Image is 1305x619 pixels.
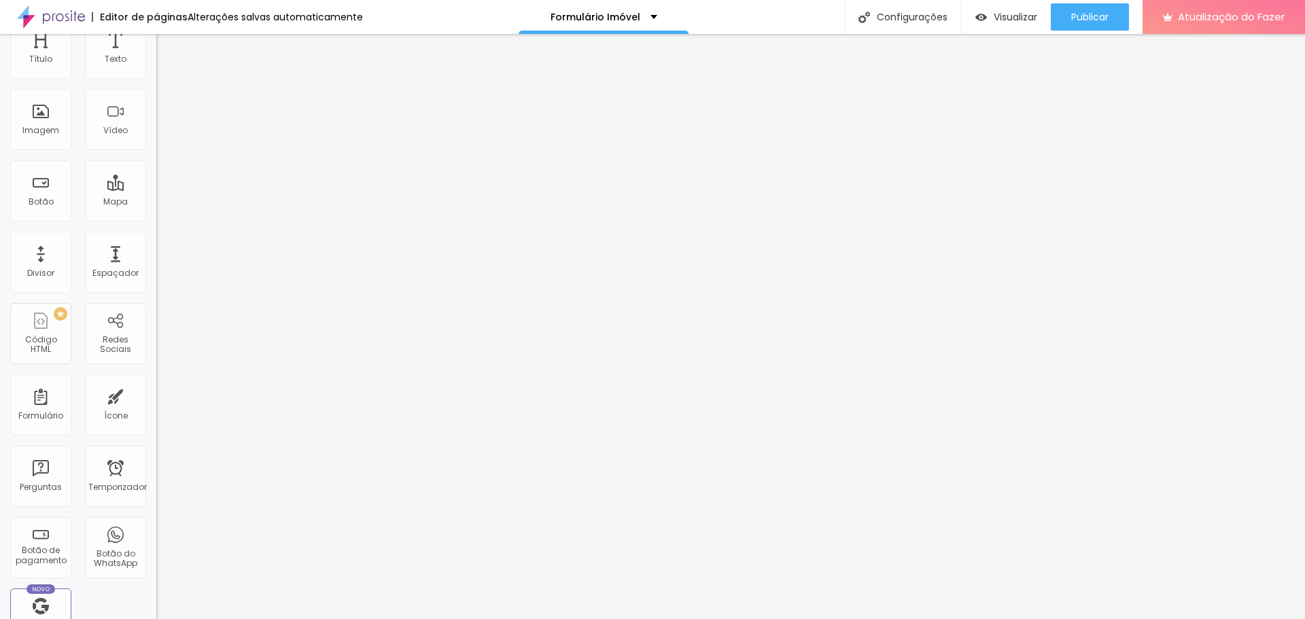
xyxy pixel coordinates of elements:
[1178,10,1285,24] font: Atualização do Fazer
[29,196,54,207] font: Botão
[188,10,363,24] font: Alterações salvas automaticamente
[29,53,52,65] font: Título
[858,12,870,23] img: Ícone
[103,124,128,136] font: Vídeo
[32,585,50,593] font: Novo
[22,124,59,136] font: Imagem
[94,548,137,569] font: Botão do WhatsApp
[16,544,67,565] font: Botão de pagamento
[1071,10,1109,24] font: Publicar
[877,10,947,24] font: Configurações
[156,34,1305,619] iframe: Editor
[20,481,62,493] font: Perguntas
[962,3,1051,31] button: Visualizar
[105,53,126,65] font: Texto
[103,196,128,207] font: Mapa
[104,410,128,421] font: Ícone
[25,334,57,355] font: Código HTML
[100,10,188,24] font: Editor de páginas
[994,10,1037,24] font: Visualizar
[100,334,131,355] font: Redes Sociais
[1051,3,1129,31] button: Publicar
[975,12,987,23] img: view-1.svg
[27,267,54,279] font: Divisor
[92,267,139,279] font: Espaçador
[551,10,640,24] font: Formulário Imóvel
[18,410,63,421] font: Formulário
[88,481,147,493] font: Temporizador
